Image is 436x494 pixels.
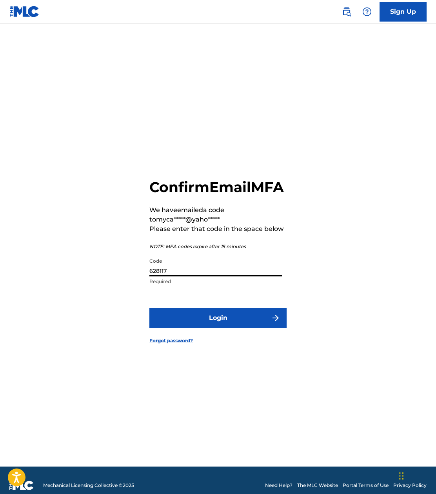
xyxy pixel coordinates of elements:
a: Privacy Policy [393,482,427,489]
a: Portal Terms of Use [343,482,389,489]
div: Help [359,4,375,20]
span: Mechanical Licensing Collective © 2025 [43,482,134,489]
img: MLC Logo [9,6,40,17]
p: Please enter that code in the space below [149,224,287,234]
img: help [362,7,372,16]
img: logo [9,481,34,490]
p: Required [149,278,282,285]
a: Sign Up [380,2,427,22]
p: NOTE: MFA codes expire after 15 minutes [149,243,287,250]
a: Forgot password? [149,337,193,344]
a: Public Search [339,4,354,20]
img: f7272a7cc735f4ea7f67.svg [271,313,280,323]
h2: Confirm Email MFA [149,178,287,196]
div: Widget de chat [397,456,436,494]
div: Arrastrar [399,464,404,488]
button: Login [149,308,287,328]
iframe: Chat Widget [397,456,436,494]
a: Need Help? [265,482,292,489]
a: The MLC Website [297,482,338,489]
img: search [342,7,351,16]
